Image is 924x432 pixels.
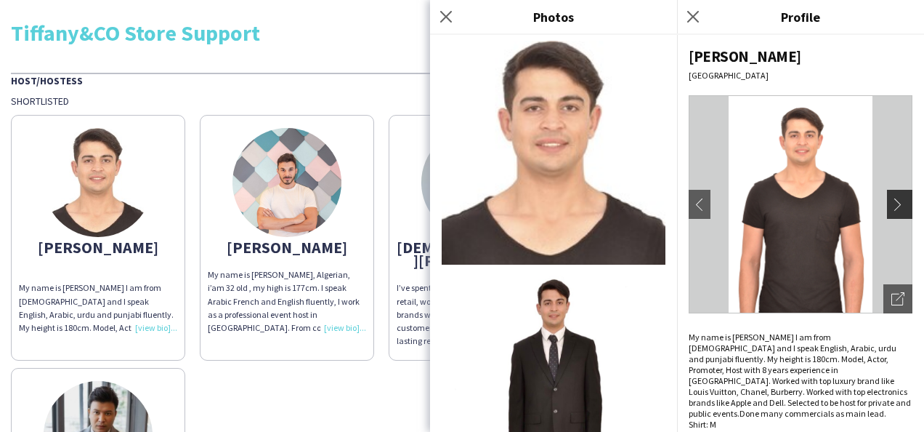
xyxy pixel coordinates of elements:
[397,281,555,348] div: I’ve spent the last seven years in luxury retail, working with several high-end brands where I’ve...
[11,22,913,44] div: Tiffany&CO Store Support
[208,241,366,254] div: [PERSON_NAME]
[883,284,912,313] div: Open photos pop-in
[11,95,913,108] div: Shortlisted
[19,281,177,335] div: My name is [PERSON_NAME] I am from [DEMOGRAPHIC_DATA] and I speak English, Arabic, urdu and punja...
[44,128,153,237] img: thumb-63d817c041adb.jpeg
[677,7,924,26] h3: Profile
[232,128,341,237] img: thumb-74c72526-6d13-4412-b5e2-e50dba63226a.jpg
[689,70,912,81] div: [GEOGRAPHIC_DATA]
[208,268,366,335] div: My name is [PERSON_NAME], Algerian, i’am 32 old , my high is 177cm. I speak Arabic French and Eng...
[430,7,677,26] h3: Photos
[689,332,912,419] div: My name is [PERSON_NAME] I am from [DEMOGRAPHIC_DATA] and I speak English, Arabic, urdu and punja...
[19,241,177,254] div: [PERSON_NAME]
[689,47,912,66] div: [PERSON_NAME]
[689,95,912,313] img: Crew avatar or photo
[11,73,913,87] div: Host/Hostess
[421,128,530,237] img: thumb-6873b87d038c3.jpeg
[442,41,665,265] img: Crew photo 0
[397,241,555,267] div: [DEMOGRAPHIC_DATA][PERSON_NAME]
